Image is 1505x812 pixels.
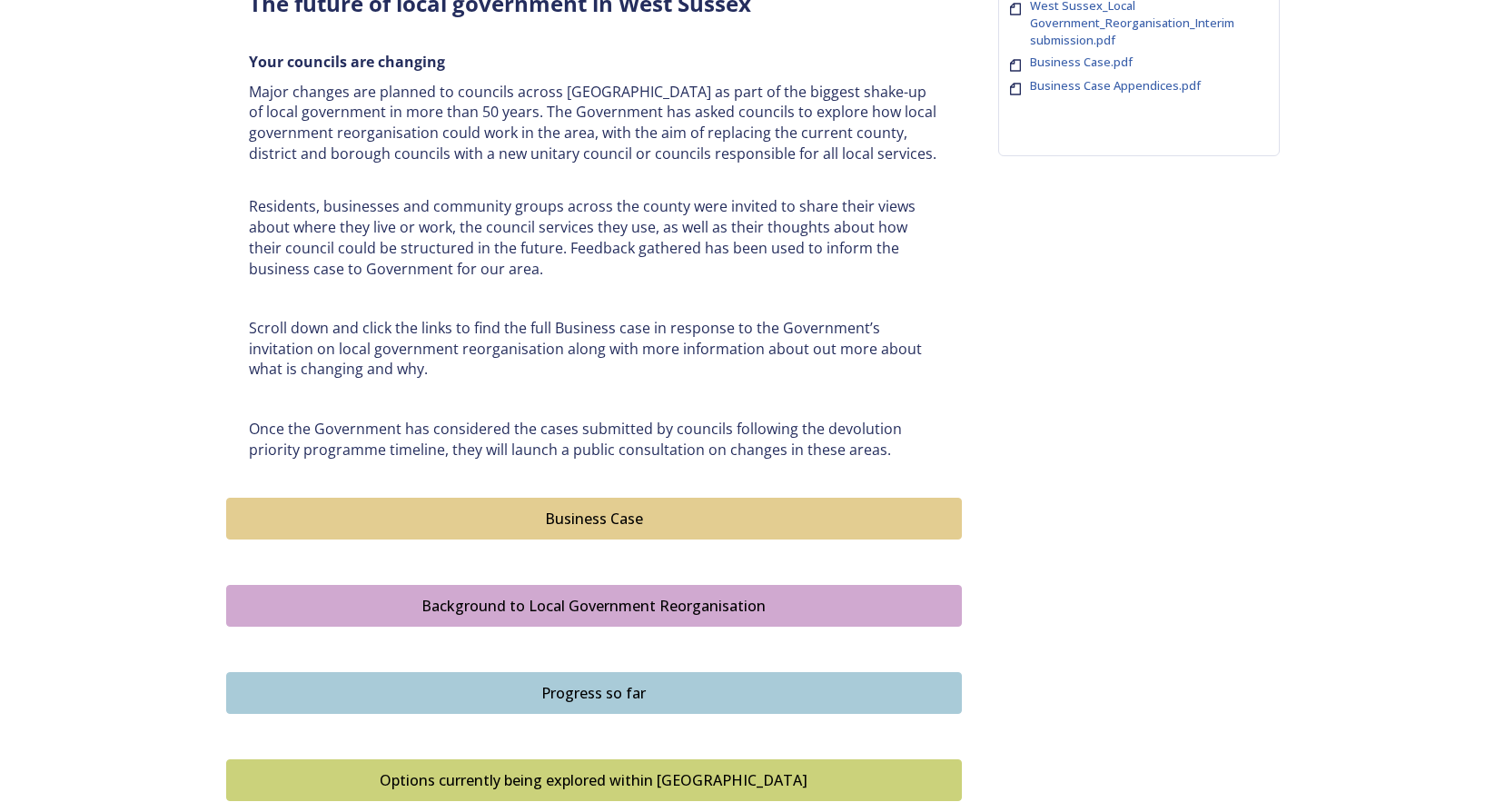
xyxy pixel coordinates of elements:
[226,498,962,540] button: Business Case
[249,318,939,380] p: Scroll down and click the links to find the full Business case in response to the Government’s in...
[236,769,952,791] div: Options currently being explored within [GEOGRAPHIC_DATA]
[249,52,445,72] strong: Your councils are changing
[249,82,939,164] p: Major changes are planned to councils across [GEOGRAPHIC_DATA] as part of the biggest shake-up of...
[226,672,962,714] button: Progress so far
[249,419,939,460] p: Once the Government has considered the cases submitted by councils following the devolution prior...
[1030,54,1133,70] span: Business Case.pdf
[226,585,962,627] button: Background to Local Government Reorganisation
[236,595,952,617] div: Background to Local Government Reorganisation
[236,508,952,530] div: Business Case
[236,682,952,704] div: Progress so far
[249,196,939,279] p: Residents, businesses and community groups across the county were invited to share their views ab...
[226,759,962,801] button: Options currently being explored within West Sussex
[1030,77,1201,94] span: Business Case Appendices.pdf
